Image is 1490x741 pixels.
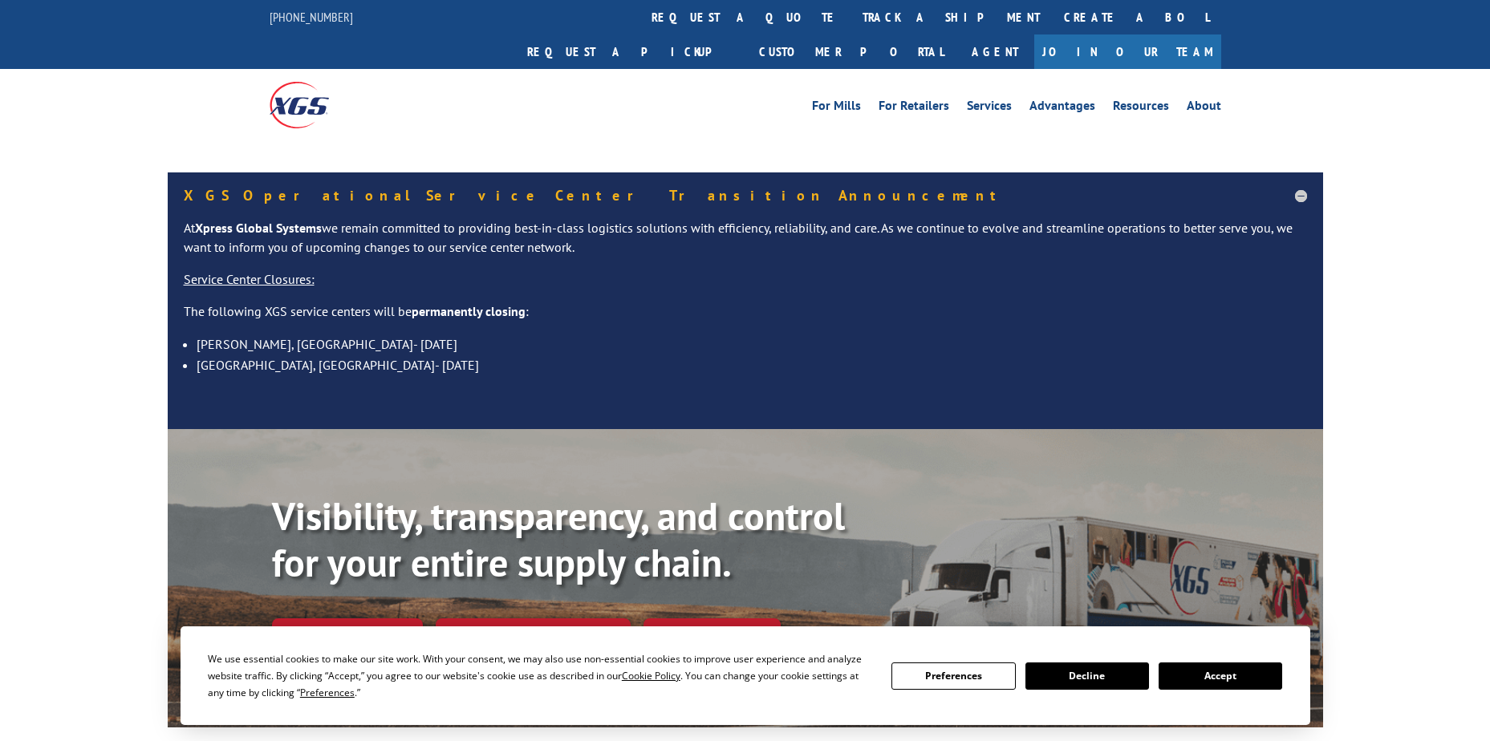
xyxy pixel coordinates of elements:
[412,303,526,319] strong: permanently closing
[515,34,747,69] a: Request a pickup
[272,491,845,587] b: Visibility, transparency, and control for your entire supply chain.
[879,99,949,117] a: For Retailers
[208,650,872,701] div: We use essential cookies to make our site work. With your consent, we may also use non-essential ...
[1034,34,1221,69] a: Join Our Team
[184,219,1307,270] p: At we remain committed to providing best-in-class logistics solutions with efficiency, reliabilit...
[300,686,355,699] span: Preferences
[270,9,353,25] a: [PHONE_NUMBER]
[747,34,956,69] a: Customer Portal
[956,34,1034,69] a: Agent
[184,302,1307,334] p: The following XGS service centers will be :
[1187,99,1221,117] a: About
[195,220,322,236] strong: Xpress Global Systems
[644,618,781,653] a: XGS ASSISTANT
[1025,662,1149,690] button: Decline
[436,618,631,653] a: Calculate transit time
[1029,99,1095,117] a: Advantages
[197,334,1307,354] li: [PERSON_NAME], [GEOGRAPHIC_DATA]- [DATE]
[812,99,861,117] a: For Mills
[184,271,315,287] u: Service Center Closures:
[622,669,680,682] span: Cookie Policy
[967,99,1012,117] a: Services
[197,354,1307,375] li: [GEOGRAPHIC_DATA], [GEOGRAPHIC_DATA]- [DATE]
[891,662,1015,690] button: Preferences
[1159,662,1282,690] button: Accept
[272,618,423,652] a: Track shipment
[1113,99,1169,117] a: Resources
[181,626,1310,725] div: Cookie Consent Prompt
[184,188,1307,203] h5: XGS Operational Service Center Transition Announcement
